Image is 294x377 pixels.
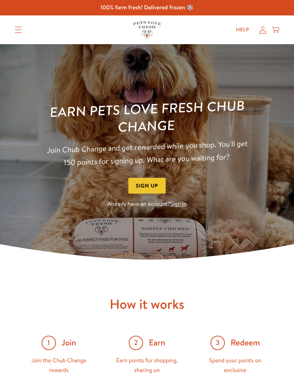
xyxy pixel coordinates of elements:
iframe: Gorgias live chat messenger [258,343,287,370]
span: 3 [210,336,225,350]
span: 2 [129,336,143,350]
a: Sign In [170,200,187,208]
summary: Translation missing: en.sections.header.menu [9,21,28,39]
img: Pets Love Fresh [133,21,161,38]
h1: Earn Pets Love Fresh Chub Change [43,97,251,138]
p: Join Chub Change and get rewarded while you shop. You'll get 150 points for signing up. What are ... [43,137,251,169]
span: Join [62,338,76,348]
a: Help [230,23,255,37]
span: Earn [149,338,165,348]
h2: How it works [15,295,279,313]
p: Already have an account? [44,200,250,209]
button: Sign Up [128,178,166,194]
span: Redeem [231,338,260,348]
span: 1 [42,336,56,350]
